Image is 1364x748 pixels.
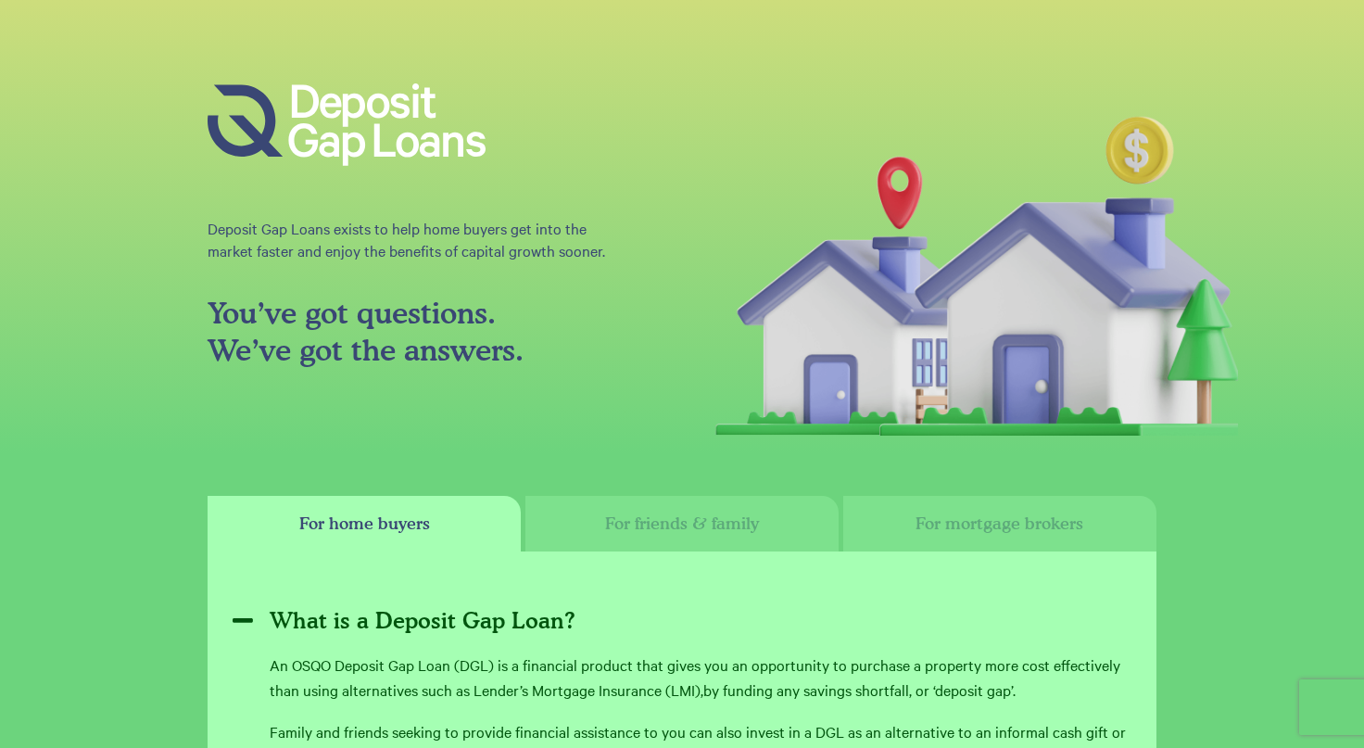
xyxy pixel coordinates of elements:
[270,653,1131,703] p: An OSQO Deposit Gap Loan (DGL) is a financial product that gives you an opportunity to purchase a...
[701,679,703,700] u: ,
[682,83,1238,436] img: Homes Side-By-Side
[843,496,1156,551] button: For mortgage brokers
[208,295,632,369] h2: You’ve got questions. We’ve got the answers.
[208,496,1156,551] div: FAQs
[208,496,521,551] button: For home buyers
[233,598,1131,644] button: What is a Deposit Gap Loan?
[208,217,632,261] p: Deposit Gap Loans exists to help home buyers get into the market faster and enjoy the benefits of...
[525,496,839,551] button: For friends & family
